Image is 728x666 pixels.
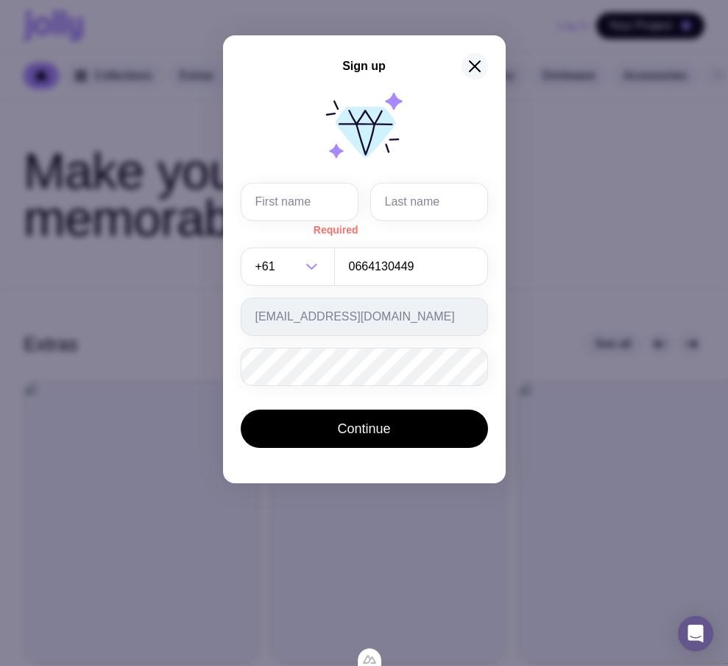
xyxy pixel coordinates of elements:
button: Continue [241,410,488,448]
input: you@email.com [241,298,488,336]
div: Search for option [241,248,335,286]
span: Continue [337,420,390,438]
div: Open Intercom Messenger [678,616,713,651]
span: Required [241,221,358,236]
h5: Sign up [342,59,386,74]
input: 0400123456 [334,248,488,286]
input: Search for option [278,248,301,286]
input: First name [241,183,358,221]
input: Last name [370,183,488,221]
span: +61 [255,248,278,286]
